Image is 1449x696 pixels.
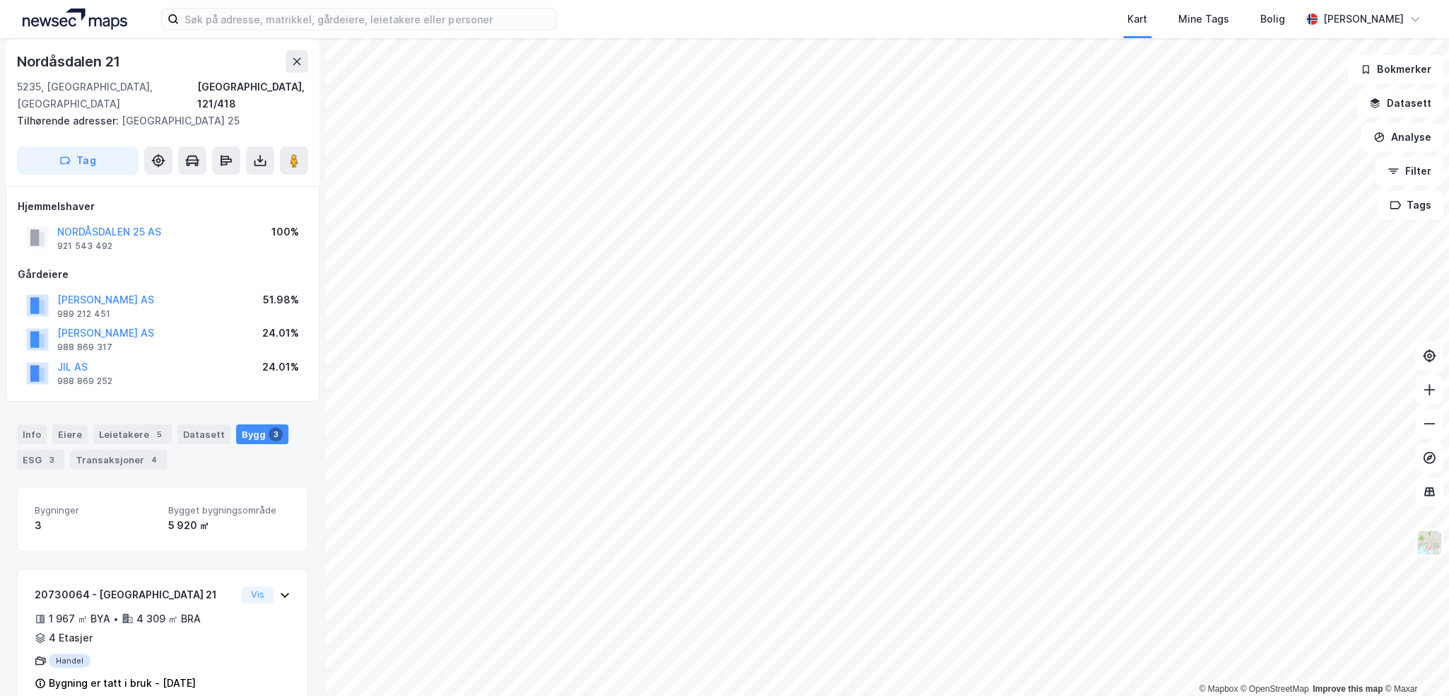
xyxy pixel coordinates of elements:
[35,517,157,534] div: 3
[1375,157,1443,185] button: Filter
[1323,11,1404,28] div: [PERSON_NAME]
[1260,11,1285,28] div: Bolig
[93,424,172,444] div: Leietakere
[1313,684,1383,694] a: Improve this map
[242,586,274,603] button: Vis
[147,453,161,467] div: 4
[236,424,288,444] div: Bygg
[168,504,291,516] span: Bygget bygningsområde
[113,613,119,625] div: •
[1348,55,1443,83] button: Bokmerker
[1240,684,1309,694] a: OpenStreetMap
[49,610,110,627] div: 1 967 ㎡ BYA
[17,115,122,127] span: Tilhørende adresser:
[17,450,64,470] div: ESG
[49,675,196,692] div: Bygning er tatt i bruk - [DATE]
[52,424,88,444] div: Eiere
[35,504,157,516] span: Bygninger
[1416,529,1443,556] img: Z
[262,359,299,376] div: 24.01%
[18,198,307,215] div: Hjemmelshaver
[17,424,47,444] div: Info
[57,240,112,252] div: 921 543 492
[263,291,299,308] div: 51.98%
[57,342,112,353] div: 988 869 317
[197,79,308,112] div: [GEOGRAPHIC_DATA], 121/418
[168,517,291,534] div: 5 920 ㎡
[1378,628,1449,696] div: Kontrollprogram for chat
[23,8,127,30] img: logo.a4113a55bc3d86da70a041830d287a7e.svg
[1378,628,1449,696] iframe: Chat Widget
[1361,123,1443,151] button: Analyse
[1378,191,1443,219] button: Tags
[271,224,299,240] div: 100%
[152,427,166,441] div: 5
[262,325,299,342] div: 24.01%
[1178,11,1229,28] div: Mine Tags
[1199,684,1238,694] a: Mapbox
[35,586,236,603] div: 20730064 - [GEOGRAPHIC_DATA] 21
[17,146,139,175] button: Tag
[45,453,59,467] div: 3
[17,50,123,73] div: Nordåsdalen 21
[1357,89,1443,117] button: Datasett
[49,630,93,646] div: 4 Etasjer
[18,266,307,283] div: Gårdeiere
[17,79,197,112] div: 5235, [GEOGRAPHIC_DATA], [GEOGRAPHIC_DATA]
[57,376,112,387] div: 988 869 252
[70,450,167,470] div: Transaksjoner
[177,424,230,444] div: Datasett
[17,112,297,129] div: [GEOGRAPHIC_DATA] 25
[179,8,556,30] input: Søk på adresse, matrikkel, gårdeiere, leietakere eller personer
[136,610,201,627] div: 4 309 ㎡ BRA
[1127,11,1147,28] div: Kart
[269,427,283,441] div: 3
[57,308,110,320] div: 989 212 451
